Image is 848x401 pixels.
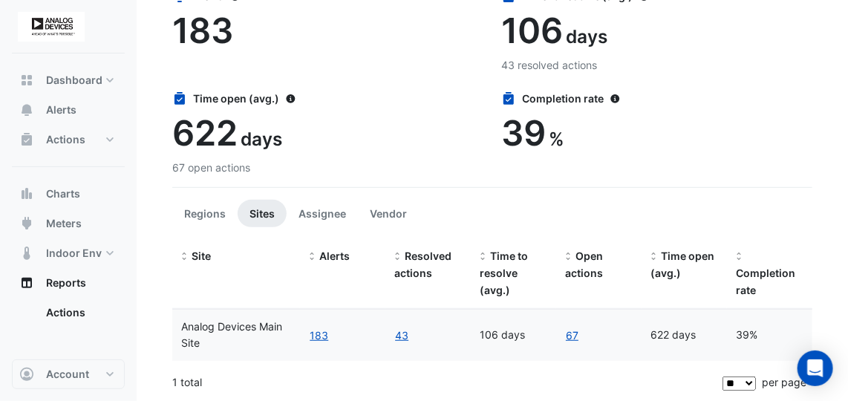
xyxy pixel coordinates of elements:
div: 622 days [650,327,718,344]
a: 67 [565,327,579,344]
span: per page [762,376,806,388]
div: 39% [736,327,803,344]
div: 106 days [480,327,547,344]
div: 1 total [172,364,720,401]
button: Actions [12,125,125,154]
span: Dashboard [46,73,102,88]
button: Dashboard [12,65,125,95]
app-icon: Actions [19,132,34,147]
button: Assignee [287,200,358,227]
span: Meters [46,216,82,231]
span: 183 [172,10,233,51]
button: Vendor [358,200,419,227]
span: Completion rate [736,267,795,296]
span: Account [46,367,89,382]
div: Reports [12,298,125,333]
app-icon: Meters [19,216,34,231]
app-icon: Reports [19,276,34,290]
span: Site [192,250,211,262]
button: Sites [238,200,287,227]
span: Alerts [319,250,350,262]
button: Alerts [12,95,125,125]
button: Account [12,359,125,389]
div: Open Intercom Messenger [798,351,833,386]
a: Actions [34,298,125,327]
span: Reports [46,276,86,290]
span: days [566,25,607,48]
app-icon: Charts [19,186,34,201]
span: 622 [172,112,238,154]
span: Analog Devices Main Site [181,320,282,350]
div: 43 resolved actions [501,57,812,73]
span: Alerts [46,102,76,117]
div: Time open (avg.) [172,91,483,106]
span: Resolved actions [394,250,451,279]
div: Completion rate [501,91,812,106]
app-icon: Alerts [19,102,34,117]
a: 43 [394,327,409,344]
button: Reports [12,268,125,298]
app-icon: Dashboard [19,73,34,88]
span: Time open (avg.) [650,250,714,279]
img: Company Logo [18,12,85,42]
app-icon: Indoor Env [19,246,34,261]
span: Indoor Env [46,246,102,261]
button: Regions [172,200,238,227]
span: 106 [501,10,563,51]
span: % [549,128,564,150]
span: Actions [46,132,85,147]
span: Open actions [565,250,603,279]
button: 183 [309,327,329,344]
div: 67 open actions [172,160,483,175]
button: Charts [12,179,125,209]
button: Indoor Env [12,238,125,268]
div: Completion (%) = Resolved Actions / (Resolved Actions + Open Actions) [736,248,803,299]
span: 39 [501,112,546,154]
button: Meters [12,209,125,238]
span: Charts [46,186,80,201]
span: days [241,128,282,150]
span: Time to resolve (avg.) [480,250,528,296]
